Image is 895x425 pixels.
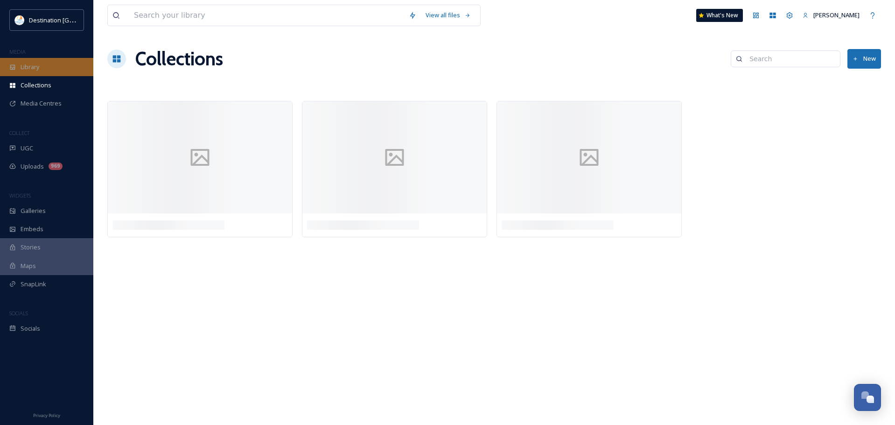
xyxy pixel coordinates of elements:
span: SOCIALS [9,310,28,317]
span: [PERSON_NAME] [813,11,860,19]
span: Embeds [21,225,43,234]
span: Library [21,63,39,71]
img: download.png [15,15,24,25]
span: COLLECT [9,129,29,136]
span: Maps [21,262,36,270]
span: Media Centres [21,99,62,108]
input: Search your library [129,5,404,26]
div: 969 [49,163,63,170]
span: SnapLink [21,280,46,289]
span: Stories [21,243,41,252]
a: What's New [696,9,743,22]
span: MEDIA [9,48,26,55]
span: Privacy Policy [33,412,60,418]
a: Collections [135,45,223,73]
button: New [847,49,881,68]
button: Open Chat [854,384,881,411]
span: Uploads [21,162,44,171]
span: WIDGETS [9,192,31,199]
span: Galleries [21,206,46,215]
span: Collections [21,81,51,90]
a: [PERSON_NAME] [798,6,864,24]
a: Privacy Policy [33,409,60,420]
span: Socials [21,324,40,333]
span: Destination [GEOGRAPHIC_DATA] [29,15,122,24]
input: Search [745,50,835,68]
span: UGC [21,144,33,153]
a: View all files [421,6,475,24]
